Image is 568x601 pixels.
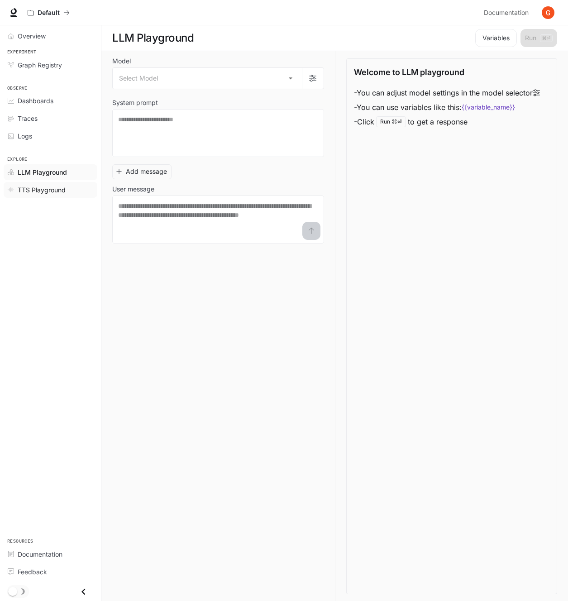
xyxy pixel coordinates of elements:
[73,582,94,601] button: Close drawer
[4,182,97,198] a: TTS Playground
[4,28,97,44] a: Overview
[119,74,158,83] span: Select Model
[112,100,158,106] p: System prompt
[354,66,464,78] p: Welcome to LLM playground
[38,9,60,17] p: Default
[18,96,53,105] span: Dashboards
[4,110,97,126] a: Traces
[484,7,529,19] span: Documentation
[462,103,515,112] code: {{variable_name}}
[112,58,131,64] p: Model
[24,4,74,22] button: All workspaces
[4,128,97,144] a: Logs
[354,86,540,100] li: - You can adjust model settings in the model selector
[18,549,62,559] span: Documentation
[354,100,540,114] li: - You can use variables like this:
[8,586,17,596] span: Dark mode toggle
[112,186,154,192] p: User message
[18,31,46,41] span: Overview
[18,567,47,577] span: Feedback
[112,164,172,179] button: Add message
[112,29,194,47] h1: LLM Playground
[18,60,62,70] span: Graph Registry
[113,68,302,89] div: Select Model
[392,119,402,124] p: ⌘⏎
[354,114,540,129] li: - Click to get a response
[4,93,97,109] a: Dashboards
[4,57,97,73] a: Graph Registry
[480,4,535,22] a: Documentation
[475,29,517,47] button: Variables
[18,131,32,141] span: Logs
[4,564,97,580] a: Feedback
[18,114,38,123] span: Traces
[18,167,67,177] span: LLM Playground
[376,116,406,127] div: Run
[539,4,557,22] button: User avatar
[4,546,97,562] a: Documentation
[542,6,554,19] img: User avatar
[18,185,66,195] span: TTS Playground
[4,164,97,180] a: LLM Playground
